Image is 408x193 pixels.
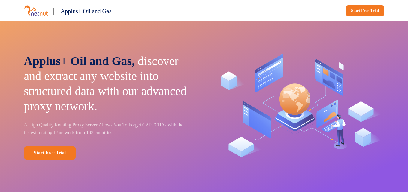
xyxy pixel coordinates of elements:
[61,8,112,14] span: Applus+ Oil and Gas
[24,146,76,160] a: Start Free Trial
[24,54,135,68] span: Applus+ Oil and Gas,
[24,121,196,137] p: A High Quality Rotating Proxy Server Allows You To Forget CAPTCHAs with the fastest rotating IP n...
[24,54,196,114] p: discover and extract any website into structured data with our advanced proxy network.
[53,5,56,17] p: ||
[346,5,384,16] a: Start Free Trial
